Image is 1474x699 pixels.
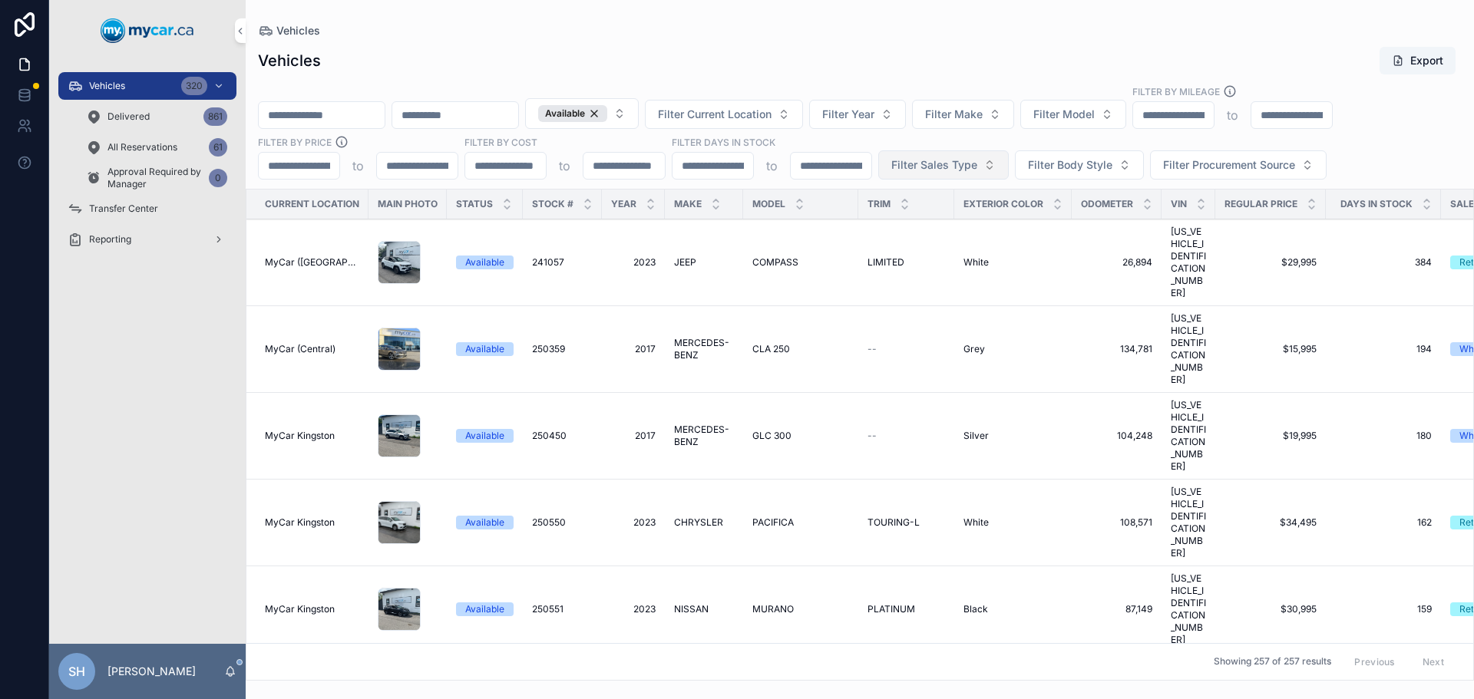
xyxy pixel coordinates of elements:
button: Unselect AVAILABLE [538,105,607,122]
a: White [963,516,1063,529]
label: Filter By Mileage [1132,84,1220,98]
span: MyCar (Central) [265,343,335,355]
a: 250359 [532,343,593,355]
a: MyCar Kingston [265,430,359,442]
a: Silver [963,430,1063,442]
span: 241057 [532,256,564,269]
button: Export [1380,47,1456,74]
a: 2023 [611,516,656,529]
span: White [963,516,989,529]
a: TOURING-L [868,516,945,529]
button: Select Button [525,98,639,129]
p: [PERSON_NAME] [107,664,196,679]
span: Regular Price [1224,198,1297,210]
a: [US_VEHICLE_IDENTIFICATION_NUMBER] [1171,572,1206,646]
p: to [352,157,364,175]
span: Vehicles [89,80,125,92]
label: FILTER BY PRICE [258,135,332,149]
a: PACIFICA [752,516,849,529]
a: 2017 [611,343,656,355]
div: scrollable content [49,61,246,273]
button: Select Button [645,100,803,129]
a: Vehicles320 [58,72,236,100]
a: 159 [1335,603,1432,615]
span: 250551 [532,603,563,615]
span: 2023 [611,256,656,269]
span: 87,149 [1081,603,1152,615]
a: $29,995 [1224,256,1317,269]
span: 250550 [532,516,566,529]
a: CHRYSLER [674,516,734,529]
span: [US_VEHICLE_IDENTIFICATION_NUMBER] [1171,486,1206,559]
h1: Vehicles [258,50,321,71]
a: MyCar Kingston [265,603,359,615]
span: Approval Required by Manager [107,166,203,190]
label: Filter Days In Stock [672,135,775,149]
span: JEEP [674,256,696,269]
div: Available [465,342,504,356]
span: $19,995 [1224,430,1317,442]
label: FILTER BY COST [464,135,537,149]
a: -- [868,430,945,442]
span: LIMITED [868,256,904,269]
a: 250550 [532,516,593,529]
span: Transfer Center [89,203,158,215]
a: 384 [1335,256,1432,269]
a: [US_VEHICLE_IDENTIFICATION_NUMBER] [1171,226,1206,299]
a: Grey [963,343,1063,355]
span: Trim [868,198,891,210]
span: Grey [963,343,985,355]
a: MERCEDES-BENZ [674,337,734,361]
p: to [559,157,570,175]
a: Delivered861 [77,103,236,130]
button: Select Button [912,100,1014,129]
button: Select Button [1150,150,1327,180]
a: Available [456,342,514,356]
a: Black [963,603,1063,615]
span: Status [456,198,493,210]
span: Make [674,198,702,210]
a: 104,248 [1081,430,1152,442]
span: Filter Sales Type [891,157,977,173]
a: Approval Required by Manager0 [77,164,236,192]
a: PLATINUM [868,603,945,615]
a: $15,995 [1224,343,1317,355]
span: GLC 300 [752,430,792,442]
span: 2017 [611,430,656,442]
span: SH [68,662,85,681]
a: MyCar ([GEOGRAPHIC_DATA]) [265,256,359,269]
a: White [963,256,1063,269]
a: Transfer Center [58,195,236,223]
span: CHRYSLER [674,516,723,529]
span: Filter Current Location [658,107,772,122]
span: Filter Make [925,107,983,122]
span: Odometer [1081,198,1133,210]
a: 108,571 [1081,516,1152,529]
a: Available [456,429,514,443]
span: All Reservations [107,141,177,153]
span: 180 [1335,430,1432,442]
a: 241057 [532,256,593,269]
div: Available [465,256,504,269]
a: GLC 300 [752,430,849,442]
a: 194 [1335,343,1432,355]
span: NISSAN [674,603,709,615]
a: LIMITED [868,256,945,269]
a: MURANO [752,603,849,615]
a: $30,995 [1224,603,1317,615]
a: NISSAN [674,603,734,615]
a: [US_VEHICLE_IDENTIFICATION_NUMBER] [1171,312,1206,386]
span: MERCEDES-BENZ [674,424,734,448]
span: 26,894 [1081,256,1152,269]
span: Main Photo [378,198,438,210]
div: Available [465,429,504,443]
